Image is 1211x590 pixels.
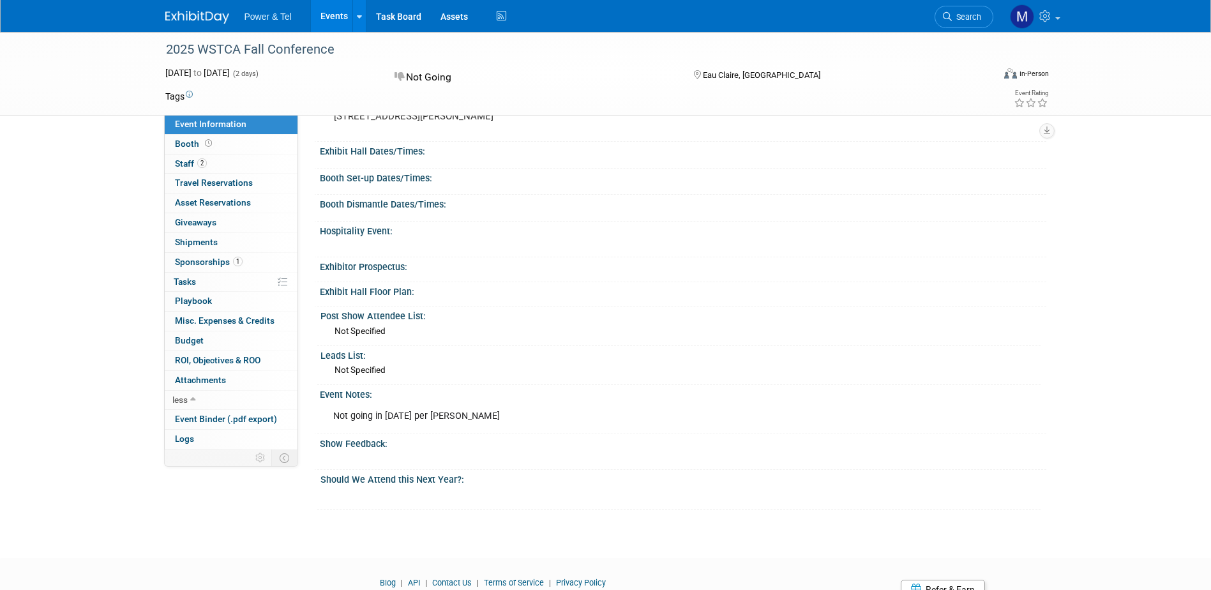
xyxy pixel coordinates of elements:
[320,306,1041,322] div: Post Show Attendee List:
[165,292,297,311] a: Playbook
[391,66,673,89] div: Not Going
[320,434,1046,450] div: Show Feedback:
[320,257,1046,273] div: Exhibitor Prospectus:
[320,470,1041,486] div: Should We Attend this Next Year?:
[175,434,194,444] span: Logs
[380,578,396,587] a: Blog
[165,331,297,351] a: Budget
[175,296,212,306] span: Playbook
[703,70,820,80] span: Eau Claire, [GEOGRAPHIC_DATA]
[165,430,297,449] a: Logs
[165,351,297,370] a: ROI, Objectives & ROO
[398,578,406,587] span: |
[1019,69,1049,79] div: In-Person
[165,115,297,134] a: Event Information
[1004,68,1017,79] img: Format-Inperson.png
[918,66,1049,86] div: Event Format
[175,257,243,267] span: Sponsorships
[175,139,214,149] span: Booth
[175,414,277,424] span: Event Binder (.pdf export)
[165,11,229,24] img: ExhibitDay
[422,578,430,587] span: |
[546,578,554,587] span: |
[165,233,297,252] a: Shipments
[165,174,297,193] a: Travel Reservations
[165,213,297,232] a: Giveaways
[192,68,204,78] span: to
[320,169,1046,185] div: Booth Set-up Dates/Times:
[172,395,188,405] span: less
[165,371,297,390] a: Attachments
[165,391,297,410] a: less
[175,119,246,129] span: Event Information
[952,12,981,22] span: Search
[484,578,544,587] a: Terms of Service
[165,155,297,174] a: Staff2
[165,135,297,154] a: Booth
[175,355,260,365] span: ROI, Objectives & ROO
[320,222,1046,238] div: Hospitality Event:
[175,217,216,227] span: Giveaways
[175,158,207,169] span: Staff
[165,253,297,272] a: Sponsorships1
[320,142,1046,158] div: Exhibit Hall Dates/Times:
[175,178,253,188] span: Travel Reservations
[320,385,1046,401] div: Event Notes:
[165,68,230,78] span: [DATE] [DATE]
[320,195,1046,211] div: Booth Dismantle Dates/Times:
[175,197,251,208] span: Asset Reservations
[175,335,204,345] span: Budget
[324,404,905,429] div: Not going in [DATE] per [PERSON_NAME]
[165,90,193,103] td: Tags
[335,364,1036,376] div: Not Specified
[408,578,420,587] a: API
[162,38,974,61] div: 2025 WSTCA Fall Conference
[556,578,606,587] a: Privacy Policy
[174,276,196,287] span: Tasks
[1014,90,1048,96] div: Event Rating
[935,6,993,28] a: Search
[432,578,472,587] a: Contact Us
[334,110,608,122] pre: [STREET_ADDRESS][PERSON_NAME]
[474,578,482,587] span: |
[250,450,272,466] td: Personalize Event Tab Strip
[1010,4,1034,29] img: Michael Mackeben
[165,193,297,213] a: Asset Reservations
[165,312,297,331] a: Misc. Expenses & Credits
[165,273,297,292] a: Tasks
[197,158,207,168] span: 2
[175,315,275,326] span: Misc. Expenses & Credits
[175,237,218,247] span: Shipments
[320,346,1041,362] div: Leads List:
[335,325,1036,337] div: Not Specified
[165,410,297,429] a: Event Binder (.pdf export)
[232,70,259,78] span: (2 days)
[320,282,1046,298] div: Exhibit Hall Floor Plan:
[175,375,226,385] span: Attachments
[271,450,297,466] td: Toggle Event Tabs
[244,11,292,22] span: Power & Tel
[202,139,214,148] span: Booth not reserved yet
[233,257,243,266] span: 1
